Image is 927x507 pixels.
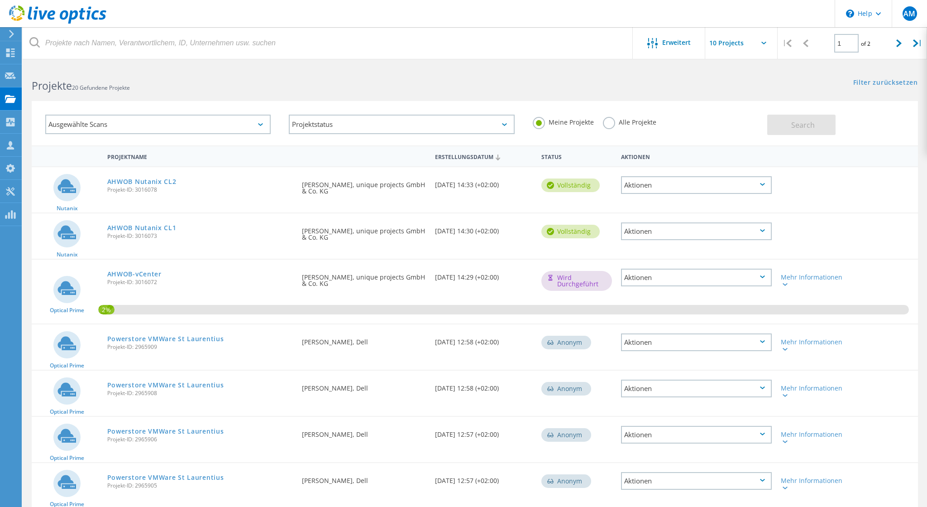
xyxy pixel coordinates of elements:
svg: \n [846,10,854,18]
div: [PERSON_NAME], unique projects GmbH & Co. KG [297,167,430,203]
label: Meine Projekte [533,117,594,126]
span: Projekt-ID: 2965906 [107,437,293,442]
div: Aktionen [616,148,776,164]
a: Powerstore VMWare St Laurentius [107,336,224,342]
a: Live Optics Dashboard [9,19,106,25]
div: Projektname [103,148,298,164]
div: Erstellungsdatum [430,148,537,165]
div: Aktionen [621,472,771,490]
div: [DATE] 12:58 (+02:00) [430,371,537,401]
div: Aktionen [621,380,771,397]
input: Projekte nach Namen, Verantwortlichem, ID, Unternehmen usw. suchen [23,27,633,59]
div: Wird durchgeführt [541,271,612,291]
div: Mehr Informationen [781,385,843,398]
a: Powerstore VMWare St Laurentius [107,428,224,435]
div: [PERSON_NAME], Dell [297,324,430,354]
div: | [778,27,796,59]
div: Anonym [541,474,591,488]
div: [DATE] 12:57 (+02:00) [430,417,537,447]
a: AHWOB-vCenter [107,271,162,277]
a: Powerstore VMWare St Laurentius [107,474,224,481]
span: 2% [98,305,115,313]
div: Mehr Informationen [781,431,843,444]
div: Anonym [541,382,591,396]
span: Optical Prime [50,455,84,461]
label: Alle Projekte [603,117,656,126]
span: Optical Prime [50,363,84,368]
div: [PERSON_NAME], Dell [297,463,430,493]
div: | [908,27,927,59]
div: Anonym [541,336,591,349]
div: [DATE] 12:57 (+02:00) [430,463,537,493]
a: AHWOB Nutanix CL2 [107,179,177,185]
button: Search [767,115,836,135]
span: Optical Prime [50,409,84,415]
span: Optical Prime [50,308,84,313]
div: [PERSON_NAME], unique projects GmbH & Co. KG [297,213,430,250]
a: AHWOB Nutanix CL1 [107,225,177,231]
div: Aktionen [621,333,771,351]
span: Optical Prime [50,502,84,507]
a: Powerstore VMWare St Laurentius [107,382,224,388]
div: Aktionen [621,222,771,240]
span: Projekt-ID: 2965905 [107,483,293,488]
span: Nutanix [57,206,78,211]
span: Projekt-ID: 3016073 [107,233,293,239]
b: Projekte [32,78,72,93]
span: Nutanix [57,252,78,257]
a: Filter zurücksetzen [853,79,918,87]
div: Aktionen [621,269,771,286]
div: [DATE] 14:33 (+02:00) [430,167,537,197]
span: Projekt-ID: 2965908 [107,391,293,396]
div: [PERSON_NAME], Dell [297,371,430,401]
span: Search [791,120,815,130]
div: Aktionen [621,426,771,444]
div: Status [537,148,616,164]
span: of 2 [861,40,870,48]
div: Mehr Informationen [781,478,843,490]
span: Erweitert [662,39,691,46]
span: Projekt-ID: 2965909 [107,344,293,350]
span: 20 Gefundene Projekte [72,84,130,92]
div: [DATE] 14:30 (+02:00) [430,213,537,243]
span: AM [903,10,915,17]
div: vollständig [541,179,600,192]
span: Projekt-ID: 3016078 [107,187,293,193]
div: [PERSON_NAME], Dell [297,417,430,447]
span: Projekt-ID: 3016072 [107,280,293,285]
div: Aktionen [621,176,771,194]
div: vollständig [541,225,600,238]
div: [DATE] 14:29 (+02:00) [430,260,537,290]
div: Ausgewählte Scans [45,115,271,134]
div: Anonym [541,428,591,442]
div: Mehr Informationen [781,339,843,352]
div: Mehr Informationen [781,274,843,287]
div: [DATE] 12:58 (+02:00) [430,324,537,354]
div: [PERSON_NAME], unique projects GmbH & Co. KG [297,260,430,296]
div: Projektstatus [289,115,514,134]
